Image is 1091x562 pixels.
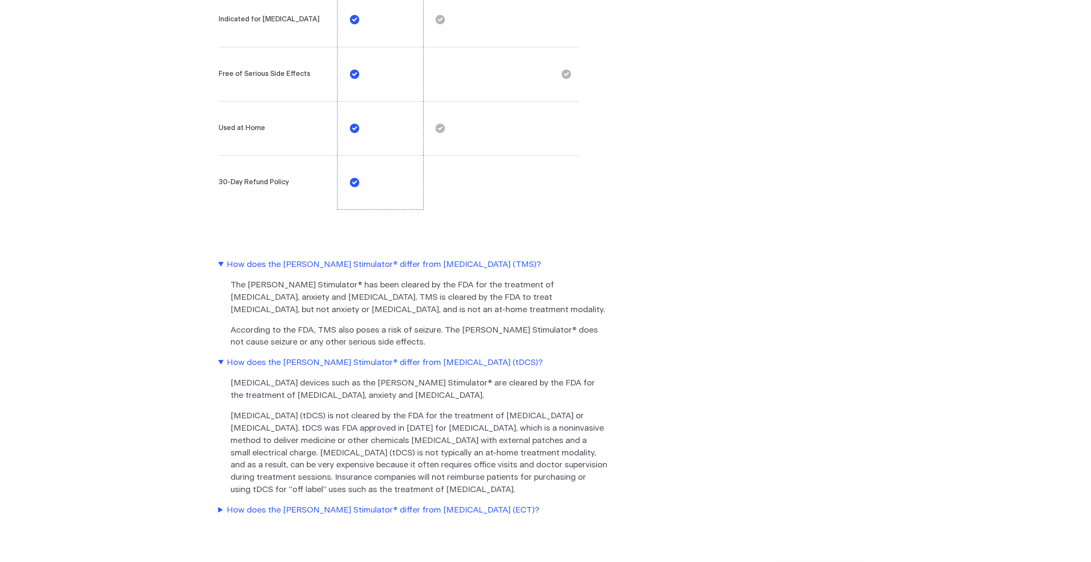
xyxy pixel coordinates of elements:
th: 30-Day Refund Policy [218,156,338,210]
th: Free of Serious Side Effects [218,47,338,101]
p: According to the FDA, TMS also poses a risk of seizure. The [PERSON_NAME] Stimulator® does not ca... [231,324,607,349]
summary: How does the [PERSON_NAME] Stimulator® differ from [MEDICAL_DATA] (ECT)? [218,504,606,517]
p: The [PERSON_NAME] Stimulator® has been cleared by the FDA for the treatment of [MEDICAL_DATA], an... [231,279,607,316]
p: [MEDICAL_DATA] devices such as the [PERSON_NAME] Stimulator® are cleared by the FDA for the treat... [231,377,607,402]
p: [MEDICAL_DATA] (tDCS) is not cleared by the FDA for the treatment of [MEDICAL_DATA] or [MEDICAL_D... [231,410,607,496]
summary: How does the [PERSON_NAME] Stimulator® differ from [MEDICAL_DATA] (TMS)? [218,259,606,271]
th: Used at Home [218,101,338,155]
summary: How does the [PERSON_NAME] Stimulator® differ from [MEDICAL_DATA] (tDCS)? [218,357,606,369]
